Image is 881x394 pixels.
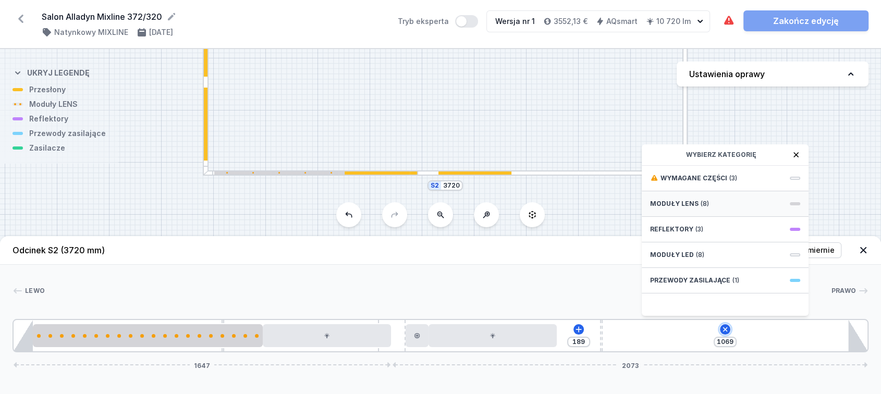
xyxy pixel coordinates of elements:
span: Lewo [25,287,45,295]
button: Tryb eksperta [455,15,478,28]
div: 20 LENS module 1000mm 54° [33,324,262,347]
div: LED opal module 560mm [263,324,391,347]
button: Edytuj nazwę projektu [166,11,177,22]
span: Przewody zasilające [650,276,730,285]
h4: Natynkowy MIXLINE [54,27,128,38]
form: Salon Alladyn Mixline 372/320 [42,10,385,23]
h4: Ustawienia oprawy [689,68,765,80]
button: Dodaj element [718,322,732,337]
span: (3720 mm) [60,245,105,255]
span: (3) [729,174,737,182]
span: (8) [696,251,704,259]
h4: 3552,13 € [554,16,588,27]
button: Ukryj legendę [13,59,90,84]
button: Ustawienia oprawy [677,61,868,87]
span: Wymagane części [660,174,727,182]
h4: Odcinek S2 [13,244,105,256]
button: Wersja nr 13552,13 €AQsmart10 720 lm [486,10,710,32]
span: (3) [695,225,703,233]
label: Tryb eksperta [398,15,478,28]
h4: Ukryj legendę [27,68,90,78]
span: 2073 [618,362,643,368]
h4: [DATE] [149,27,173,38]
span: (8) [701,200,709,208]
div: Casambi / AQsmart [406,324,429,347]
input: Wymiar [mm] [570,338,587,346]
div: Wersja nr 1 [495,16,535,27]
span: Prawo [831,287,856,295]
h4: 10 720 lm [656,16,691,27]
input: Wymiar [mm] [717,338,733,346]
span: Wybierz kategorię [686,151,756,159]
div: LED opal module 560mm [429,324,557,347]
span: Reflektory [650,225,693,233]
h4: AQsmart [606,16,638,27]
span: (1) [732,276,739,285]
span: Moduły LED [650,251,694,259]
button: Dodaj element [573,324,584,335]
span: Moduły LENS [650,200,699,208]
button: Zamknij okno [792,151,800,159]
span: 1647 [190,362,214,368]
input: Wymiar [mm] [443,181,460,190]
